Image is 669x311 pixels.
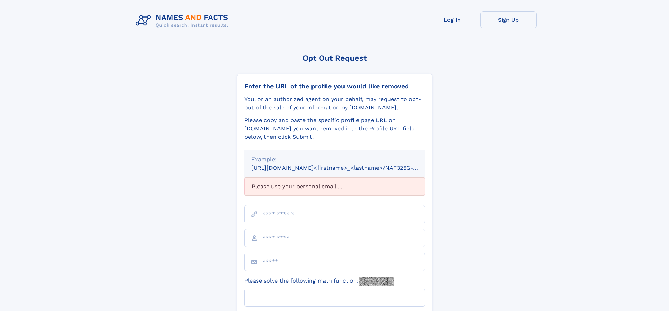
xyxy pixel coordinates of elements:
div: Enter the URL of the profile you would like removed [244,82,425,90]
a: Sign Up [480,11,537,28]
div: Opt Out Request [237,54,432,62]
div: You, or an authorized agent on your behalf, may request to opt-out of the sale of your informatio... [244,95,425,112]
div: Example: [251,155,418,164]
a: Log In [424,11,480,28]
div: Please use your personal email ... [244,178,425,195]
div: Please copy and paste the specific profile page URL on [DOMAIN_NAME] you want removed into the Pr... [244,116,425,141]
small: [URL][DOMAIN_NAME]<firstname>_<lastname>/NAF325G-xxxxxxxx [251,164,438,171]
label: Please solve the following math function: [244,277,394,286]
img: Logo Names and Facts [133,11,234,30]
